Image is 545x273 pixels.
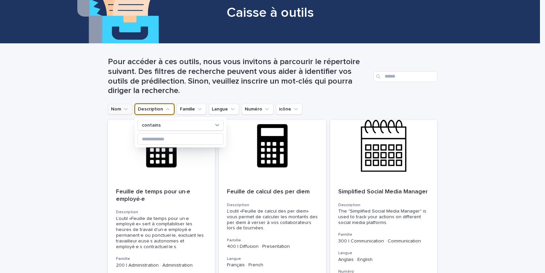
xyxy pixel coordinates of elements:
[108,104,132,115] button: Nom
[116,210,207,215] h3: Description
[227,238,318,243] h3: Famille
[116,188,207,203] p: Feuille de temps pour un·e employé·e
[374,71,437,82] input: Search
[209,104,239,115] button: Langue
[135,104,174,115] button: Description
[338,188,429,196] p: Simplified Social Media Manager
[227,209,318,231] div: L'outil «Feuille de calcul des per diem» vous permet de calculer les montants des per diem à vers...
[338,232,429,237] h3: Famille
[338,238,429,244] p: 300 | Communication · Communication
[142,123,161,128] p: contains
[116,263,207,268] p: 200 | Administration · Administration
[276,104,302,115] button: icône
[227,202,318,208] h3: Description
[177,104,206,115] button: Famille
[227,256,318,262] h3: Langue
[227,188,318,196] p: Feuille de calcul des per diem
[338,209,429,225] div: The "Simplified Social Media Manager" is used to track your actions on different social media pla...
[116,216,207,250] div: L'outil «Feuille de temps pour un·e employé·e» sert à comptabiliser les heures de travail d'un·e ...
[227,262,318,268] p: Français · French
[338,202,429,208] h3: Description
[242,104,273,115] button: Numéro
[105,5,435,21] h1: Caisse à outils
[338,257,429,263] p: Anglais · English
[108,57,371,96] h1: Pour accéder à ces outils, nous vous invitons à parcourir le répertoire suivant. Des filtres de r...
[338,251,429,256] h3: Langue
[227,244,318,249] p: 400 | Diffusion · Presentation
[116,256,207,262] h3: Famille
